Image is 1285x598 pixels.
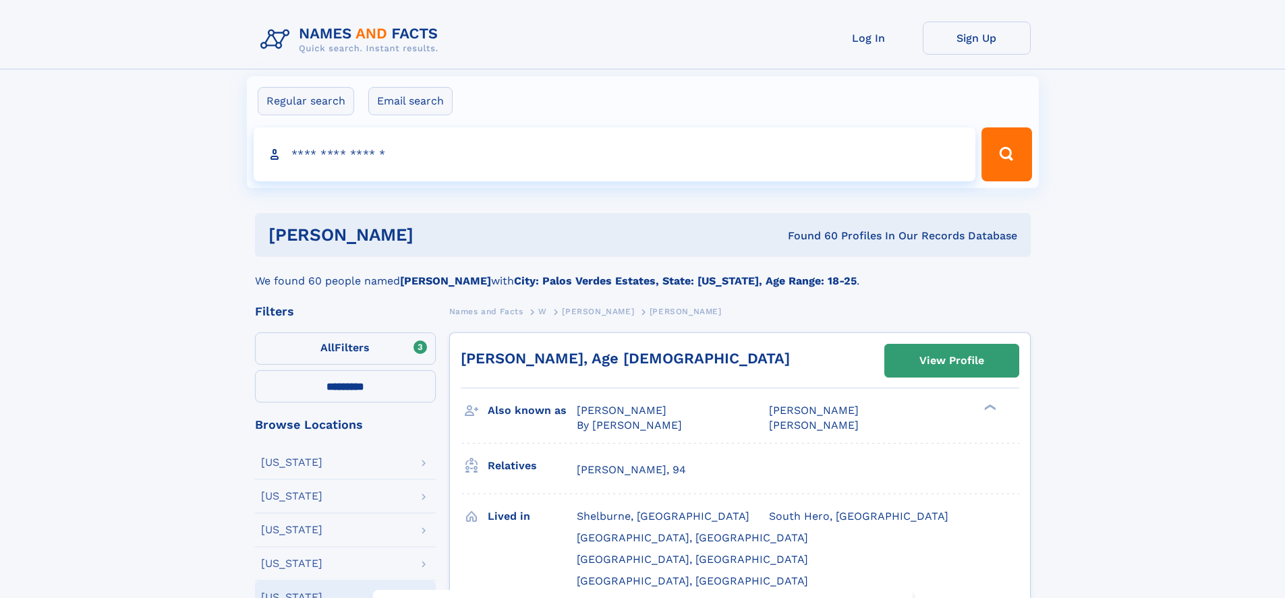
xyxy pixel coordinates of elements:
[449,303,523,320] a: Names and Facts
[577,574,808,587] span: [GEOGRAPHIC_DATA], [GEOGRAPHIC_DATA]
[258,87,354,115] label: Regular search
[261,457,322,468] div: [US_STATE]
[261,558,322,569] div: [US_STATE]
[577,404,666,417] span: [PERSON_NAME]
[769,419,859,431] span: [PERSON_NAME]
[577,510,749,522] span: Shelburne, [GEOGRAPHIC_DATA]
[514,274,857,287] b: City: Palos Verdes Estates, State: [US_STATE], Age Range: 18-25
[815,22,923,55] a: Log In
[577,531,808,544] span: [GEOGRAPHIC_DATA], [GEOGRAPHIC_DATA]
[981,403,997,412] div: ❯
[488,505,577,528] h3: Lived in
[919,345,984,376] div: View Profile
[769,510,948,522] span: South Hero, [GEOGRAPHIC_DATA]
[488,399,577,422] h3: Also known as
[923,22,1031,55] a: Sign Up
[320,341,335,354] span: All
[885,345,1019,377] a: View Profile
[255,257,1031,289] div: We found 60 people named with .
[488,454,577,477] h3: Relatives
[368,87,453,115] label: Email search
[538,307,547,316] span: W
[577,419,682,431] span: By [PERSON_NAME]
[255,419,436,431] div: Browse Locations
[650,307,722,316] span: [PERSON_NAME]
[600,229,1017,243] div: Found 60 Profiles In Our Records Database
[461,350,790,367] a: [PERSON_NAME], Age [DEMOGRAPHIC_DATA]
[254,127,976,181] input: search input
[261,525,322,535] div: [US_STATE]
[538,303,547,320] a: W
[769,404,859,417] span: [PERSON_NAME]
[255,332,436,365] label: Filters
[562,307,634,316] span: [PERSON_NAME]
[255,305,436,318] div: Filters
[981,127,1031,181] button: Search Button
[400,274,491,287] b: [PERSON_NAME]
[261,491,322,502] div: [US_STATE]
[255,22,449,58] img: Logo Names and Facts
[577,462,686,477] a: [PERSON_NAME], 94
[268,227,601,243] h1: [PERSON_NAME]
[562,303,634,320] a: [PERSON_NAME]
[577,553,808,566] span: [GEOGRAPHIC_DATA], [GEOGRAPHIC_DATA]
